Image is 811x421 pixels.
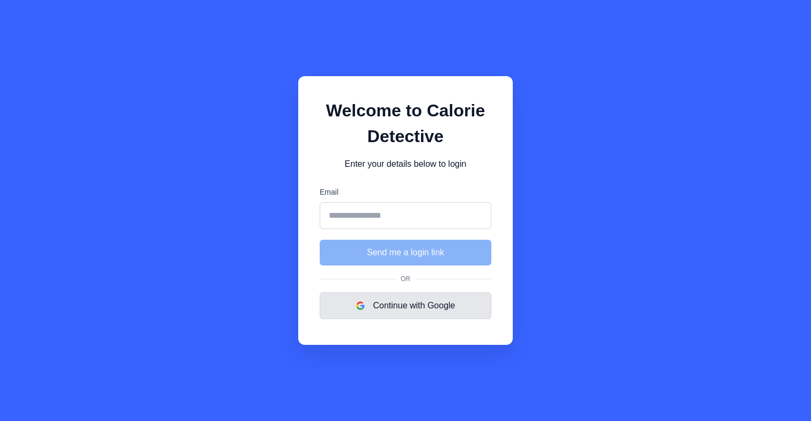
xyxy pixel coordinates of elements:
[356,301,365,310] img: google logo
[320,292,491,319] button: Continue with Google
[320,158,491,171] p: Enter your details below to login
[320,187,491,198] label: Email
[320,98,491,149] h1: Welcome to Calorie Detective
[396,274,415,284] span: Or
[320,240,491,265] button: Send me a login link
